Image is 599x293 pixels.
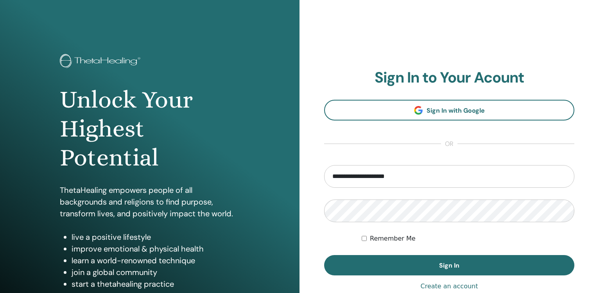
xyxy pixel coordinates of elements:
a: Sign In with Google [324,100,574,120]
span: Sign In with Google [427,106,485,115]
button: Sign In [324,255,574,275]
label: Remember Me [370,234,416,243]
span: Sign In [439,261,459,270]
p: ThetaHealing empowers people of all backgrounds and religions to find purpose, transform lives, a... [60,184,240,219]
div: Keep me authenticated indefinitely or until I manually logout [362,234,574,243]
li: join a global community [72,266,240,278]
li: improve emotional & physical health [72,243,240,255]
a: Create an account [420,282,478,291]
h1: Unlock Your Highest Potential [60,85,240,173]
h2: Sign In to Your Acount [324,69,574,87]
li: start a thetahealing practice [72,278,240,290]
span: or [441,139,457,149]
li: live a positive lifestyle [72,231,240,243]
li: learn a world-renowned technique [72,255,240,266]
